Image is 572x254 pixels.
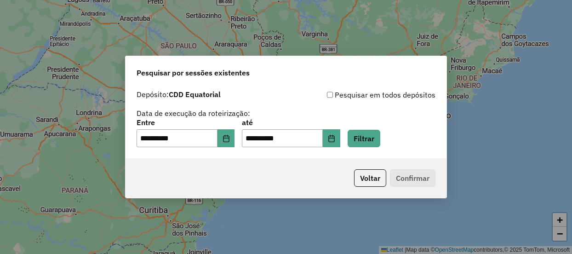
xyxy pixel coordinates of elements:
[286,89,435,100] div: Pesquisar em todos depósitos
[137,89,221,100] label: Depósito:
[137,108,250,119] label: Data de execução da roteirização:
[242,117,340,128] label: até
[217,129,235,148] button: Choose Date
[323,129,340,148] button: Choose Date
[348,130,380,147] button: Filtrar
[137,67,250,78] span: Pesquisar por sessões existentes
[354,169,386,187] button: Voltar
[137,117,235,128] label: Entre
[169,90,221,99] strong: CDD Equatorial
